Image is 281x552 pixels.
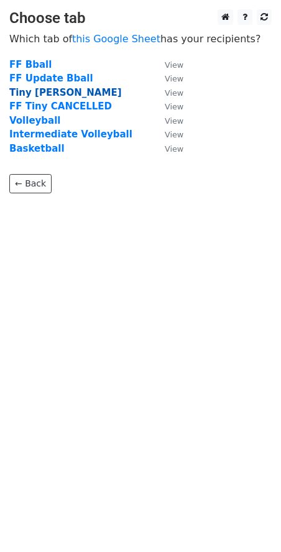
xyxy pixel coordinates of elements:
[9,174,52,193] a: ← Back
[9,73,93,84] a: FF Update Bball
[165,102,183,111] small: View
[165,88,183,98] small: View
[152,101,183,112] a: View
[9,129,132,140] a: Intermediate Volleyball
[72,33,160,45] a: this Google Sheet
[152,143,183,154] a: View
[219,492,281,552] iframe: Chat Widget
[9,59,52,70] a: FF Bball
[9,115,60,126] a: Volleyball
[165,130,183,139] small: View
[152,59,183,70] a: View
[165,116,183,126] small: View
[9,101,112,112] a: FF Tiny CANCELLED
[9,87,122,98] a: Tiny [PERSON_NAME]
[9,143,65,154] a: Basketball
[9,9,272,27] h3: Choose tab
[9,32,272,45] p: Which tab of has your recipients?
[152,73,183,84] a: View
[152,115,183,126] a: View
[165,144,183,154] small: View
[152,129,183,140] a: View
[152,87,183,98] a: View
[165,60,183,70] small: View
[165,74,183,83] small: View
